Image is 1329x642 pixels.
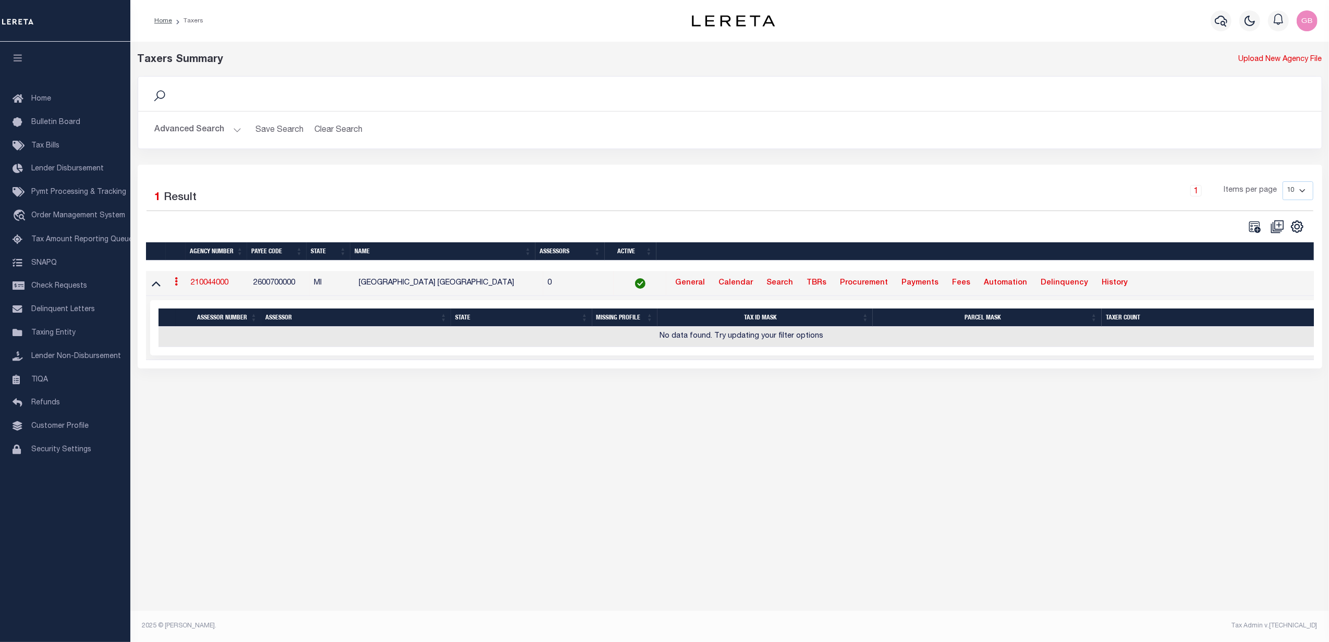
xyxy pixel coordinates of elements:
th: Agency Number: activate to sort column ascending [186,242,247,261]
span: Customer Profile [31,423,89,430]
td: 0 [543,271,614,297]
th: Assessor: activate to sort column ascending [261,308,451,327]
span: SNAPQ [31,259,57,266]
span: Refunds [31,399,60,406]
div: Taxers Summary [138,52,1022,68]
a: Upload New Agency File [1239,54,1322,66]
th: State: activate to sort column ascending [307,242,350,261]
th: State: activate to sort column ascending [451,308,592,327]
td: MI [310,271,355,297]
span: Check Requests [31,282,87,290]
th: Missing Profile: activate to sort column ascending [592,308,657,327]
span: Tax Bills [31,142,59,150]
a: Procurement [835,275,893,292]
a: 1 [1190,185,1202,196]
a: TBRs [802,275,831,292]
th: Active: activate to sort column ascending [605,242,656,261]
th: &nbsp; [656,242,1314,261]
td: No data found. Try updating your filter options [158,327,1325,347]
th: Payee Code: activate to sort column ascending [247,242,307,261]
th: Parcel Mask: activate to sort column ascending [873,308,1102,327]
a: History [1097,275,1132,292]
span: Pymt Processing & Tracking [31,189,126,196]
td: 2600700000 [249,271,310,297]
td: [GEOGRAPHIC_DATA] [GEOGRAPHIC_DATA] [355,271,543,297]
span: Items per page [1224,185,1277,196]
button: Clear Search [310,120,367,140]
th: Taxer Count: activate to sort column ascending [1102,308,1325,327]
a: Payments [897,275,943,292]
a: Home [154,18,172,24]
span: Taxing Entity [31,329,76,337]
img: logo-dark.svg [692,15,775,27]
th: Name: activate to sort column ascending [350,242,535,261]
label: Result [164,190,197,206]
i: travel_explore [13,209,29,223]
a: Calendar [714,275,758,292]
th: Tax ID Mask: activate to sort column ascending [657,308,873,327]
a: Search [762,275,798,292]
span: 1 [155,192,161,203]
span: TIQA [31,376,48,383]
button: Advanced Search [155,120,241,140]
span: Bulletin Board [31,119,80,126]
a: Delinquency [1036,275,1093,292]
img: check-icon-green.svg [635,278,645,289]
a: Automation [979,275,1032,292]
span: Order Management System [31,212,125,219]
span: Home [31,95,51,103]
a: 210044000 [191,279,228,287]
a: General [670,275,710,292]
button: Save Search [250,120,310,140]
span: Security Settings [31,446,91,453]
img: svg+xml;base64,PHN2ZyB4bWxucz0iaHR0cDovL3d3dy53My5vcmcvMjAwMC9zdmciIHBvaW50ZXItZXZlbnRzPSJub25lIi... [1297,10,1318,31]
li: Taxers [172,16,203,26]
span: Tax Amount Reporting Queue [31,236,133,243]
span: Lender Disbursement [31,165,104,172]
th: Assessor Number: activate to sort column ascending [193,308,261,327]
a: Fees [947,275,975,292]
th: Assessors: activate to sort column ascending [535,242,605,261]
span: Lender Non-Disbursement [31,353,121,360]
span: Delinquent Letters [31,306,95,313]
